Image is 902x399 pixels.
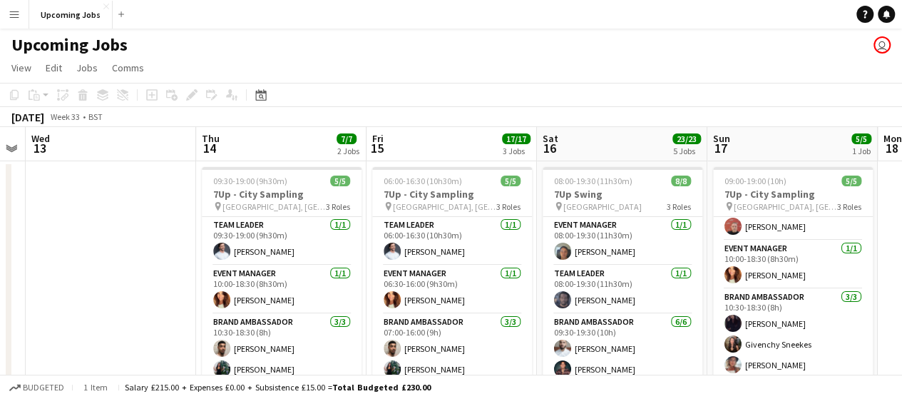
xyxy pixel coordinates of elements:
div: 1 Job [852,146,871,156]
span: 3 Roles [837,201,861,212]
app-job-card: 08:00-19:30 (11h30m)8/87Up Swing [GEOGRAPHIC_DATA]3 RolesEvent Manager1/108:00-19:30 (11h30m)[PER... [543,167,702,378]
span: 3 Roles [326,201,350,212]
button: Upcoming Jobs [29,1,113,29]
span: 5/5 [330,176,350,186]
div: [DATE] [11,110,44,124]
span: 5/5 [841,176,861,186]
span: 09:00-19:00 (10h) [724,176,786,186]
app-card-role: Team Leader1/106:00-16:30 (10h30m)[PERSON_NAME] [372,217,532,266]
span: 7/7 [337,133,357,144]
span: 06:00-16:30 (10h30m) [384,176,462,186]
span: 1 item [78,382,113,393]
app-job-card: 09:00-19:00 (10h)5/57Up - City Sampling [GEOGRAPHIC_DATA], [GEOGRAPHIC_DATA]3 RolesTeam Leader1/1... [713,167,873,378]
span: View [11,61,31,74]
app-card-role: Event Manager1/108:00-19:30 (11h30m)[PERSON_NAME] [543,217,702,266]
span: Sat [543,132,558,145]
span: [GEOGRAPHIC_DATA], [GEOGRAPHIC_DATA] [393,201,496,212]
app-card-role: Team Leader1/108:00-19:30 (11h30m)[PERSON_NAME] [543,266,702,314]
h1: Upcoming Jobs [11,34,128,56]
span: Jobs [76,61,98,74]
app-card-role: Event Manager1/110:00-18:30 (8h30m)[PERSON_NAME] [202,266,362,314]
span: 8/8 [671,176,691,186]
span: 3 Roles [667,201,691,212]
app-card-role: Brand Ambassador3/310:30-18:30 (8h)[PERSON_NAME]Givenchy Sneekes[PERSON_NAME] [713,289,873,379]
div: BST [88,111,103,122]
h3: 7Up - City Sampling [202,188,362,201]
app-card-role: Event Manager1/106:30-16:00 (9h30m)[PERSON_NAME] [372,266,532,314]
h3: 7Up - City Sampling [713,188,873,201]
span: Sun [713,132,730,145]
span: 14 [200,140,220,156]
div: Salary £215.00 + Expenses £0.00 + Subsistence £15.00 = [125,382,431,393]
span: Edit [46,61,62,74]
span: 17 [711,140,730,156]
div: 5 Jobs [673,146,700,156]
span: Week 33 [47,111,83,122]
a: Jobs [71,59,103,77]
span: 15 [370,140,384,156]
span: 5/5 [501,176,521,186]
span: 3 Roles [496,201,521,212]
app-card-role: Event Manager1/110:00-18:30 (8h30m)[PERSON_NAME] [713,241,873,289]
span: Comms [112,61,144,74]
app-job-card: 06:00-16:30 (10h30m)5/57Up - City Sampling [GEOGRAPHIC_DATA], [GEOGRAPHIC_DATA]3 RolesTeam Leader... [372,167,532,378]
span: Budgeted [23,383,64,393]
span: Thu [202,132,220,145]
span: Total Budgeted £230.00 [332,382,431,393]
h3: 7Up - City Sampling [372,188,532,201]
span: 16 [540,140,558,156]
span: Fri [372,132,384,145]
span: 13 [29,140,50,156]
span: [GEOGRAPHIC_DATA], [GEOGRAPHIC_DATA] [222,201,326,212]
span: Wed [31,132,50,145]
div: 3 Jobs [503,146,530,156]
app-card-role: Team Leader1/109:30-19:00 (9h30m)[PERSON_NAME] [202,217,362,266]
a: Comms [106,59,150,77]
span: [GEOGRAPHIC_DATA] [563,201,642,212]
span: 18 [881,140,902,156]
span: 23/23 [672,133,701,144]
a: Edit [40,59,68,77]
span: [GEOGRAPHIC_DATA], [GEOGRAPHIC_DATA] [734,201,837,212]
app-card-role: Team Leader1/109:00-19:00 (10h)[PERSON_NAME] [713,192,873,241]
span: 08:00-19:30 (11h30m) [554,176,632,186]
div: 2 Jobs [337,146,359,156]
app-job-card: 09:30-19:00 (9h30m)5/57Up - City Sampling [GEOGRAPHIC_DATA], [GEOGRAPHIC_DATA]3 RolesTeam Leader1... [202,167,362,378]
span: Mon [883,132,902,145]
h3: 7Up Swing [543,188,702,201]
span: 09:30-19:00 (9h30m) [213,176,287,186]
a: View [6,59,37,77]
span: 5/5 [851,133,871,144]
button: Budgeted [7,380,66,395]
span: 17/17 [502,133,531,144]
app-user-avatar: Amy Williamson [873,36,891,54]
